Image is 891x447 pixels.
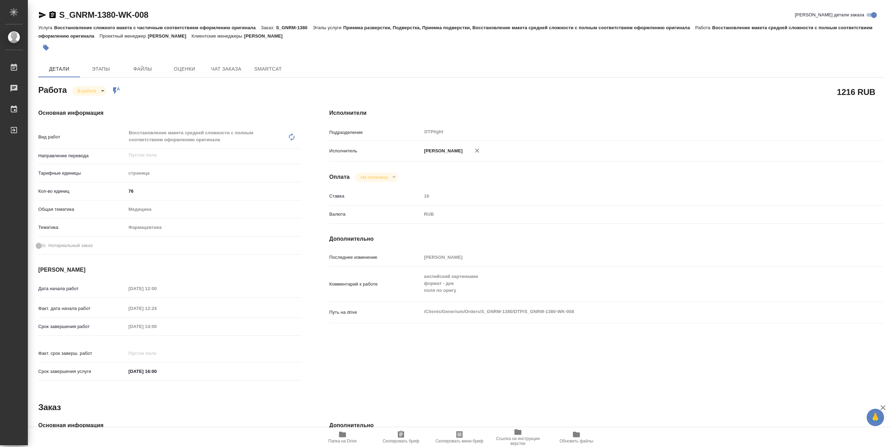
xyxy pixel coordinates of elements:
[869,410,881,425] span: 🙏
[84,65,118,73] span: Этапы
[38,323,126,330] p: Срок завершения работ
[38,188,126,195] p: Кол-во единиц
[191,33,244,39] p: Клиентские менеджеры
[329,421,883,430] h4: Дополнительно
[126,303,187,313] input: Пустое поле
[38,11,47,19] button: Скопировать ссылку для ЯМессенджера
[38,152,126,159] p: Направление перевода
[695,25,712,30] p: Работа
[38,224,126,231] p: Тематика
[126,222,301,233] div: Фармацевтика
[421,191,837,201] input: Пустое поле
[38,402,61,413] h2: Заказ
[329,109,883,117] h4: Исполнители
[244,33,288,39] p: [PERSON_NAME]
[126,284,187,294] input: Пустое поле
[100,33,148,39] p: Проектный менеджер
[329,211,421,218] p: Валюта
[560,439,593,444] span: Обновить файлы
[329,281,421,288] p: Комментарий к работе
[329,254,421,261] p: Последнее изменение
[126,321,187,332] input: Пустое поле
[359,174,390,180] button: Не оплачена
[168,65,201,73] span: Оценки
[383,439,419,444] span: Скопировать бриф
[38,134,126,141] p: Вид работ
[261,25,276,30] p: Заказ:
[329,193,421,200] p: Ставка
[38,109,301,117] h4: Основная информация
[313,428,372,447] button: Папка на Drive
[313,25,343,30] p: Этапы услуги
[470,143,485,158] button: Удалить исполнителя
[251,65,285,73] span: SmartCat
[38,285,126,292] p: Дата начала работ
[38,170,126,177] p: Тарифные единицы
[421,147,463,154] p: [PERSON_NAME]
[421,252,837,262] input: Пустое поле
[126,167,301,179] div: страница
[76,88,98,94] button: В работе
[48,242,93,249] span: Нотариальный заказ
[329,147,421,154] p: Исполнитель
[867,409,884,426] button: 🙏
[329,173,350,181] h4: Оплата
[148,33,191,39] p: [PERSON_NAME]
[355,173,398,182] div: В работе
[126,186,301,196] input: ✎ Введи что-нибудь
[38,350,126,357] p: Факт. срок заверш. работ
[493,436,543,446] span: Ссылка на инструкции верстки
[126,203,301,215] div: Медицина
[837,86,875,98] h2: 1216 RUB
[421,306,837,318] textarea: /Clients/Generium/Orders/S_GNRM-1380/DTP/S_GNRM-1380-WK-008
[38,25,54,30] p: Услуга
[126,348,187,358] input: Пустое поле
[329,309,421,316] p: Путь на drive
[329,235,883,243] h4: Дополнительно
[421,271,837,296] textarea: английский картинками формат - док поля по оригу
[38,305,126,312] p: Факт. дата начала работ
[128,151,285,159] input: Пустое поле
[430,428,489,447] button: Скопировать мини-бриф
[38,83,67,96] h2: Работа
[72,86,107,96] div: В работе
[435,439,483,444] span: Скопировать мини-бриф
[48,11,57,19] button: Скопировать ссылку
[38,368,126,375] p: Срок завершения услуги
[489,428,547,447] button: Ссылка на инструкции верстки
[328,439,357,444] span: Папка на Drive
[421,208,837,220] div: RUB
[329,129,421,136] p: Подразделение
[54,25,261,30] p: Восстановление сложного макета с частичным соответствием оформлению оригинала
[795,11,864,18] span: [PERSON_NAME] детали заказа
[38,421,301,430] h4: Основная информация
[38,266,301,274] h4: [PERSON_NAME]
[126,65,159,73] span: Файлы
[38,206,126,213] p: Общая тематика
[38,40,54,55] button: Добавить тэг
[42,65,76,73] span: Детали
[276,25,313,30] p: S_GNRM-1380
[343,25,695,30] p: Приемка разверстки, Подверстка, Приемка подверстки, Восстановление макета средней сложности с пол...
[59,10,148,19] a: S_GNRM-1380-WK-008
[126,366,187,376] input: ✎ Введи что-нибудь
[210,65,243,73] span: Чат заказа
[372,428,430,447] button: Скопировать бриф
[547,428,606,447] button: Обновить файлы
